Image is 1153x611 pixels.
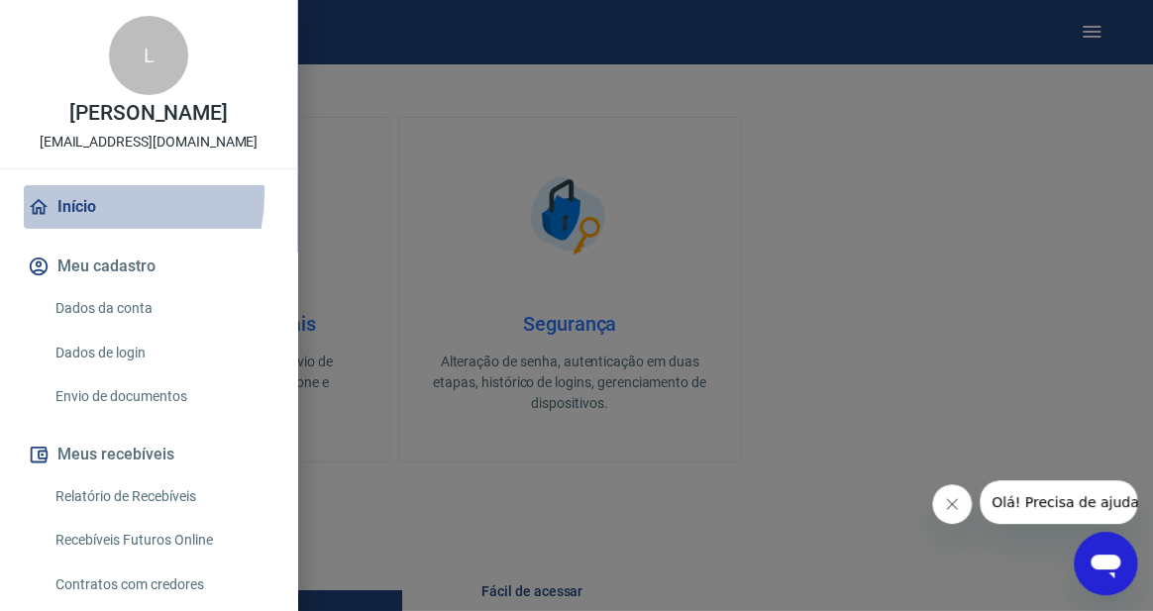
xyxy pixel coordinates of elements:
p: [EMAIL_ADDRESS][DOMAIN_NAME] [40,132,259,153]
button: Meu cadastro [24,245,273,288]
a: Relatório de Recebíveis [48,476,273,517]
button: Meus recebíveis [24,433,273,476]
div: L [109,16,188,95]
p: [PERSON_NAME] [69,103,228,124]
a: Dados da conta [48,288,273,329]
a: Contratos com credores [48,564,273,605]
iframe: Fechar mensagem [932,484,972,524]
iframe: Mensagem da empresa [980,480,1137,524]
a: Início [24,185,273,229]
span: Olá! Precisa de ajuda? [12,14,166,30]
a: Recebíveis Futuros Online [48,520,273,560]
a: Dados de login [48,333,273,373]
a: Envio de documentos [48,376,273,417]
iframe: Botão para abrir a janela de mensagens [1074,532,1137,595]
